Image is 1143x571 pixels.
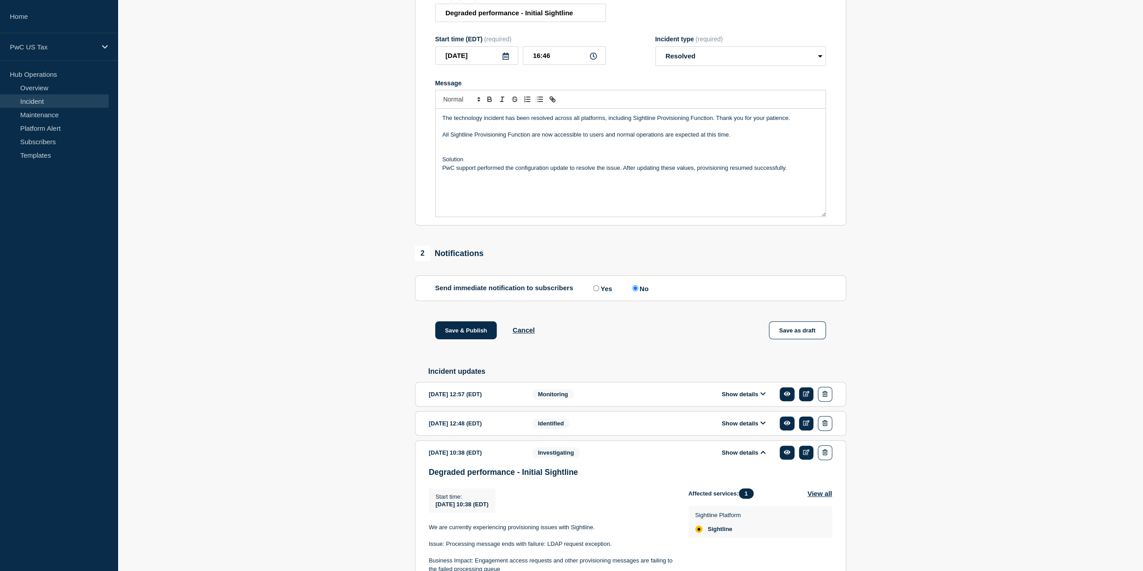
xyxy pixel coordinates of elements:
span: Identified [532,418,570,429]
button: Show details [719,390,768,398]
p: Start time : [436,493,489,500]
input: HH:MM [523,46,606,65]
label: No [630,284,649,292]
span: (required) [696,35,723,43]
span: (required) [484,35,512,43]
p: Solution [442,155,819,164]
label: Yes [591,284,612,292]
h2: Incident updates [428,367,846,376]
input: YYYY-MM-DD [435,46,518,65]
button: View all [808,488,832,499]
button: Toggle ordered list [521,94,534,105]
p: Issue: Processing message ends with failure: LDAP request exception. [429,540,674,548]
button: Toggle bold text [483,94,496,105]
button: Save as draft [769,321,826,339]
div: Start time (EDT) [435,35,606,43]
p: PwC US Tax [10,43,96,51]
span: [DATE] 10:38 (EDT) [436,501,489,508]
span: 1 [739,488,754,499]
div: Message [436,109,825,217]
button: Save & Publish [435,321,497,339]
span: Investigating [532,447,580,458]
select: Incident type [655,46,826,66]
button: Show details [719,449,768,456]
span: 2 [415,246,430,261]
span: Sightline [708,526,733,533]
div: Notifications [415,246,484,261]
span: Monitoring [532,389,574,399]
span: Affected services: [688,488,758,499]
p: We are currently experiencing provisioning issues with Sightline. [429,523,674,531]
div: [DATE] 10:38 (EDT) [429,445,519,460]
h3: Degraded performance - Initial Sightline [429,468,832,477]
div: Incident type [655,35,826,43]
button: Toggle italic text [496,94,508,105]
button: Toggle link [546,94,559,105]
div: [DATE] 12:48 (EDT) [429,416,519,431]
div: [DATE] 12:57 (EDT) [429,387,519,402]
span: Font size [439,94,483,105]
p: The technology incident has been resolved across all platforms, including Sightline Provisioning ... [442,114,819,122]
button: Toggle strikethrough text [508,94,521,105]
p: Sightline Platform [695,512,741,518]
input: Yes [593,285,599,291]
input: Title [435,4,606,22]
p: Send immediate notification to subscribers [435,284,574,292]
input: No [632,285,638,291]
button: Cancel [512,326,534,334]
p: All Sightline Provisioning Function are now accessible to users and normal operations are expecte... [442,131,819,139]
div: affected [695,526,702,533]
div: Message [435,80,826,87]
div: Send immediate notification to subscribers [435,284,826,292]
button: Show details [719,420,768,427]
button: Toggle bulleted list [534,94,546,105]
p: PwC support performed the configuration update to resolve the issue. After updating these values,... [442,164,819,172]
